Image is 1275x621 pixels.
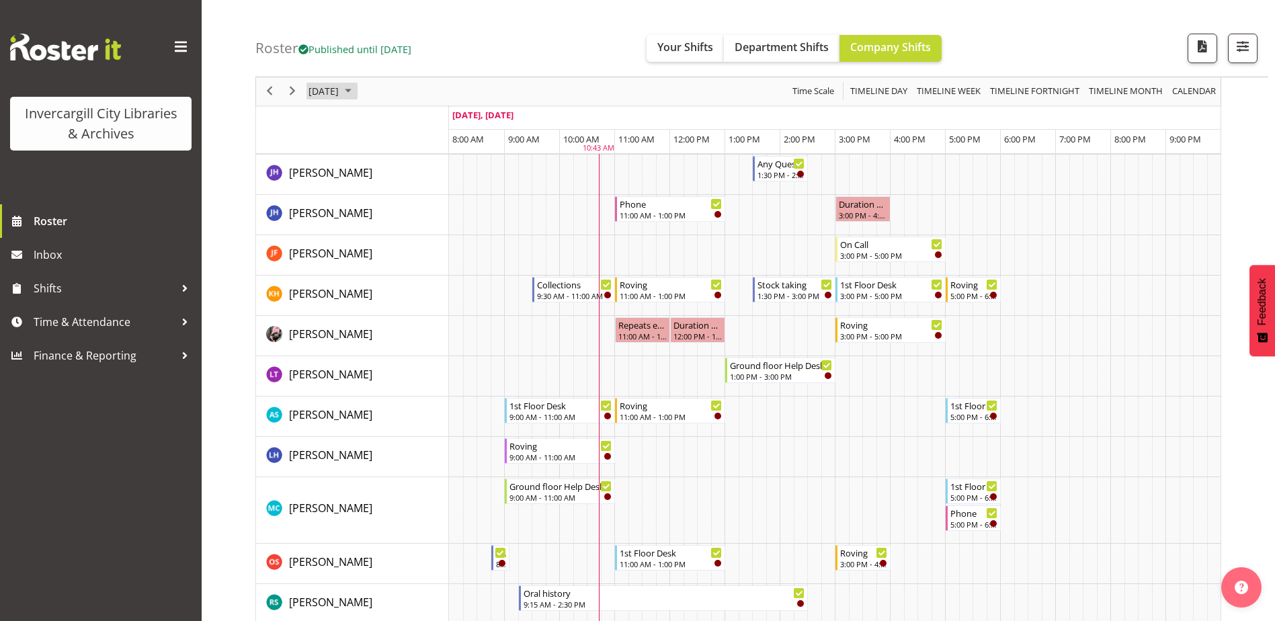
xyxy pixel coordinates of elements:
div: Roving [950,278,997,291]
div: 9:15 AM - 2:30 PM [524,599,805,610]
button: Time Scale [790,83,837,100]
td: Jillian Hunter resource [256,195,449,235]
div: 1st Floor Desk [620,546,722,559]
span: 6:00 PM [1004,133,1036,145]
span: 9:00 AM [508,133,540,145]
div: Rosie Stather"s event - Oral history Begin From Thursday, October 9, 2025 at 9:15:00 AM GMT+13:00... [519,585,809,611]
span: 9:00 PM [1169,133,1201,145]
div: 5:00 PM - 6:00 PM [950,492,997,503]
button: Your Shifts [647,35,724,62]
td: Olivia Stanley resource [256,544,449,584]
button: October 2025 [306,83,358,100]
span: [PERSON_NAME] [289,501,372,515]
button: Timeline Month [1087,83,1165,100]
div: Michelle Cunningham"s event - 1st Floor Desk Begin From Thursday, October 9, 2025 at 5:00:00 PM G... [946,479,1001,504]
img: Rosterit website logo [10,34,121,60]
span: 8:00 AM [452,133,484,145]
div: 3:00 PM - 4:00 PM [840,558,887,569]
div: 3:00 PM - 5:00 PM [840,331,942,341]
span: Timeline Day [849,83,909,100]
div: Roving [840,318,942,331]
a: [PERSON_NAME] [289,447,372,463]
span: [PERSON_NAME] [289,327,372,341]
div: Michelle Cunningham"s event - Ground floor Help Desk Begin From Thursday, October 9, 2025 at 9:00... [505,479,615,504]
div: 1st Floor Desk [840,278,942,291]
span: Inbox [34,245,195,265]
div: Newspapers [496,546,506,559]
td: Joanne Forbes resource [256,235,449,276]
div: next period [281,77,304,106]
td: Kaela Harley resource [256,276,449,316]
div: Kaela Harley"s event - Roving Begin From Thursday, October 9, 2025 at 11:00:00 AM GMT+13:00 Ends ... [615,277,725,302]
div: 12:00 PM - 1:00 PM [673,331,722,341]
button: Next [284,83,302,100]
span: Department Shifts [735,40,829,54]
div: 8:45 AM - 9:05 AM [496,558,506,569]
div: 5:00 PM - 6:00 PM [950,519,997,530]
div: Jill Harpur"s event - Any Questions Begin From Thursday, October 9, 2025 at 1:30:00 PM GMT+13:00 ... [753,156,808,181]
div: 11:00 AM - 12:00 PM [618,331,667,341]
span: 11:00 AM [618,133,655,145]
a: [PERSON_NAME] [289,205,372,221]
span: 2:00 PM [784,133,815,145]
div: 3:00 PM - 5:00 PM [840,250,942,261]
span: Shifts [34,278,175,298]
button: Feedback - Show survey [1249,265,1275,356]
td: Mandy Stenton resource [256,397,449,437]
div: Jillian Hunter"s event - Phone Begin From Thursday, October 9, 2025 at 11:00:00 AM GMT+13:00 Ends... [615,196,725,222]
div: Repeats every [DATE] - [PERSON_NAME] [618,318,667,331]
div: Mandy Stenton"s event - 1st Floor Desk Begin From Thursday, October 9, 2025 at 9:00:00 AM GMT+13:... [505,398,615,423]
div: 3:00 PM - 5:00 PM [840,290,942,301]
td: Lyndsay Tautari resource [256,356,449,397]
td: Jill Harpur resource [256,155,449,195]
button: Fortnight [988,83,1082,100]
div: Collections [537,278,612,291]
button: Previous [261,83,279,100]
span: Published until [DATE] [298,42,411,56]
div: 1st Floor Desk [950,479,997,493]
span: Time Scale [791,83,835,100]
div: Joanne Forbes"s event - On Call Begin From Thursday, October 9, 2025 at 3:00:00 PM GMT+13:00 Ends... [835,237,946,262]
div: 11:00 AM - 1:00 PM [620,558,722,569]
div: Phone [620,197,722,210]
span: Timeline Fortnight [989,83,1081,100]
div: Lyndsay Tautari"s event - Ground floor Help Desk Begin From Thursday, October 9, 2025 at 1:00:00 ... [725,358,835,383]
div: Phone [950,506,997,520]
div: 1:30 PM - 2:30 PM [757,169,805,180]
span: [PERSON_NAME] [289,206,372,220]
div: Kaela Harley"s event - 1st Floor Desk Begin From Thursday, October 9, 2025 at 3:00:00 PM GMT+13:0... [835,277,946,302]
div: Keyu Chen"s event - Duration 1 hours - Keyu Chen Begin From Thursday, October 9, 2025 at 12:00:00... [670,317,725,343]
span: [PERSON_NAME] [289,554,372,569]
div: 3:00 PM - 4:00 PM [839,210,887,220]
button: Timeline Week [915,83,983,100]
span: Timeline Week [915,83,982,100]
button: Download a PDF of the roster for the current day [1188,34,1217,63]
span: Timeline Month [1087,83,1164,100]
div: Roving [620,278,722,291]
div: Roving [840,546,887,559]
div: 1st Floor Desk [950,399,997,412]
span: Company Shifts [850,40,931,54]
a: [PERSON_NAME] [289,286,372,302]
div: 5:00 PM - 6:00 PM [950,411,997,422]
div: 9:00 AM - 11:00 AM [509,452,612,462]
span: [PERSON_NAME] [289,448,372,462]
span: [PERSON_NAME] [289,595,372,610]
div: 9:00 AM - 11:00 AM [509,492,612,503]
div: Ground floor Help Desk [509,479,612,493]
div: Ground floor Help Desk [730,358,832,372]
span: Your Shifts [657,40,713,54]
span: 7:00 PM [1059,133,1091,145]
div: October 9, 2025 [304,77,360,106]
span: Roster [34,211,195,231]
button: Timeline Day [848,83,910,100]
div: Olivia Stanley"s event - 1st Floor Desk Begin From Thursday, October 9, 2025 at 11:00:00 AM GMT+1... [615,545,725,571]
div: previous period [258,77,281,106]
div: Stock taking [757,278,832,291]
td: Marion Hawkes resource [256,437,449,477]
span: Time & Attendance [34,312,175,332]
div: 1st Floor Desk [509,399,612,412]
button: Company Shifts [839,35,942,62]
div: 5:00 PM - 6:00 PM [950,290,997,301]
span: [DATE], [DATE] [452,109,513,121]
